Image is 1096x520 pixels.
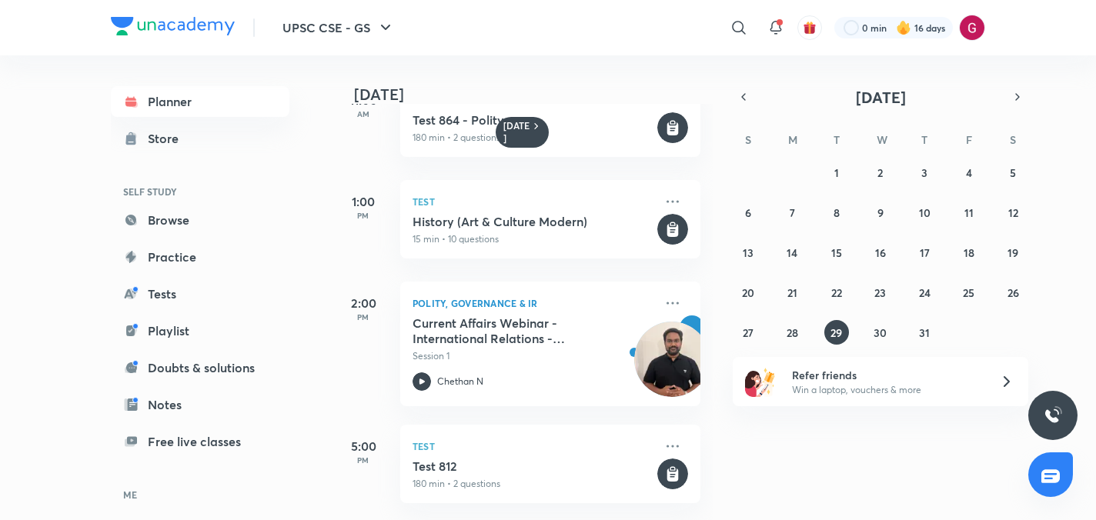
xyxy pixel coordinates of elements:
p: PM [332,312,394,322]
abbr: July 2, 2025 [877,165,883,180]
h5: Current Affairs Webinar - International Relations - Session 2 [413,315,604,346]
abbr: July 15, 2025 [831,245,842,260]
button: avatar [797,15,822,40]
abbr: July 21, 2025 [787,285,797,300]
button: July 30, 2025 [868,320,893,345]
a: Planner [111,86,289,117]
abbr: July 13, 2025 [743,245,753,260]
h4: [DATE] [354,85,716,104]
button: [DATE] [754,86,1007,108]
p: 180 min • 2 questions [413,477,654,491]
abbr: July 12, 2025 [1008,205,1018,220]
h5: 5:00 [332,437,394,455]
img: Gargi Goswami [959,15,985,41]
button: July 15, 2025 [824,240,849,265]
abbr: July 16, 2025 [875,245,886,260]
a: Store [111,123,289,154]
abbr: July 14, 2025 [787,245,797,260]
p: 180 min • 2 questions [413,131,654,145]
abbr: Saturday [1010,132,1016,147]
h5: 2:00 [332,294,394,312]
a: Notes [111,389,289,420]
h6: [DATE] [503,120,530,145]
p: PM [332,211,394,220]
button: July 7, 2025 [780,200,804,225]
abbr: July 7, 2025 [790,205,795,220]
a: Browse [111,205,289,235]
abbr: July 1, 2025 [834,165,839,180]
span: [DATE] [856,87,906,108]
button: UPSC CSE - GS [273,12,404,43]
button: July 25, 2025 [957,280,981,305]
p: Session 1 [413,349,654,363]
img: avatar [803,21,817,35]
button: July 28, 2025 [780,320,804,345]
abbr: Thursday [921,132,927,147]
button: July 20, 2025 [736,280,760,305]
abbr: July 26, 2025 [1007,285,1019,300]
abbr: July 20, 2025 [742,285,754,300]
h5: History (Art & Culture Modern) [413,214,654,229]
button: July 4, 2025 [957,160,981,185]
h5: 1:00 [332,192,394,211]
a: Free live classes [111,426,289,457]
abbr: July 27, 2025 [743,325,753,340]
p: Chethan N [437,375,483,388]
p: PM [332,455,394,465]
button: July 8, 2025 [824,200,849,225]
button: July 18, 2025 [957,240,981,265]
button: July 21, 2025 [780,280,804,305]
abbr: July 22, 2025 [831,285,842,300]
div: Store [148,129,188,148]
button: July 6, 2025 [736,200,760,225]
p: Win a laptop, vouchers & more [792,383,981,397]
abbr: July 30, 2025 [874,325,887,340]
img: Company Logo [111,17,235,35]
button: July 17, 2025 [912,240,937,265]
abbr: July 28, 2025 [787,325,798,340]
button: July 5, 2025 [1001,160,1025,185]
img: streak [896,20,911,35]
button: July 13, 2025 [736,240,760,265]
abbr: July 17, 2025 [920,245,930,260]
button: July 14, 2025 [780,240,804,265]
abbr: Monday [788,132,797,147]
a: Doubts & solutions [111,352,289,383]
h6: Refer friends [792,367,981,383]
a: Playlist [111,315,289,346]
h5: Test 812 [413,458,654,474]
abbr: July 18, 2025 [964,245,974,260]
abbr: July 19, 2025 [1007,245,1018,260]
abbr: July 4, 2025 [966,165,972,180]
h6: ME [111,482,289,508]
button: July 9, 2025 [868,200,893,225]
button: July 2, 2025 [868,160,893,185]
button: July 16, 2025 [868,240,893,265]
abbr: Wednesday [877,132,887,147]
button: July 29, 2025 [824,320,849,345]
button: July 26, 2025 [1001,280,1025,305]
button: July 23, 2025 [868,280,893,305]
p: Test [413,437,654,455]
abbr: July 8, 2025 [834,205,840,220]
abbr: July 3, 2025 [921,165,927,180]
h6: SELF STUDY [111,178,289,205]
button: July 11, 2025 [957,200,981,225]
abbr: July 29, 2025 [830,325,842,340]
abbr: Sunday [745,132,751,147]
a: Tests [111,278,289,309]
p: 15 min • 10 questions [413,232,654,246]
a: Practice [111,242,289,272]
abbr: July 23, 2025 [874,285,886,300]
abbr: July 25, 2025 [963,285,974,300]
abbr: July 24, 2025 [919,285,931,300]
abbr: July 10, 2025 [919,205,931,220]
button: July 31, 2025 [912,320,937,345]
img: ttu [1044,406,1062,425]
button: July 24, 2025 [912,280,937,305]
a: Company Logo [111,17,235,39]
button: July 12, 2025 [1001,200,1025,225]
p: Polity, Governance & IR [413,294,654,312]
abbr: July 11, 2025 [964,205,974,220]
abbr: July 31, 2025 [919,325,930,340]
